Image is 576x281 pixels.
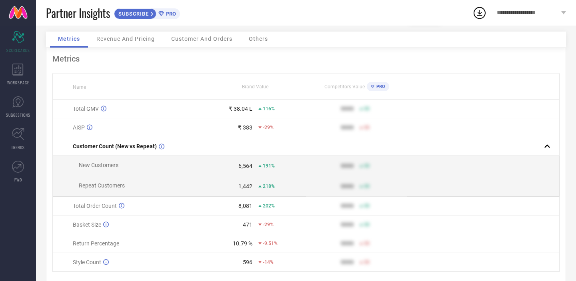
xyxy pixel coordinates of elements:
span: Name [73,84,86,90]
span: 50 [364,163,370,169]
div: 9999 [341,106,354,112]
span: 50 [364,106,370,112]
div: Open download list [472,6,487,20]
span: Return Percentage [73,240,119,247]
a: SUBSCRIBEPRO [114,6,180,19]
div: 1,442 [238,183,252,189]
span: -14% [263,259,274,265]
span: FWD [14,177,22,183]
span: 50 [364,183,370,189]
span: 191% [263,163,275,169]
span: Style Count [73,259,101,265]
span: SUBSCRIBE [114,11,151,17]
span: Others [249,36,268,42]
span: -29% [263,125,274,130]
div: 8,081 [238,203,252,209]
span: Competitors Value [324,84,365,90]
span: Partner Insights [46,5,110,21]
span: SCORECARDS [6,47,30,53]
span: 50 [364,125,370,130]
span: Metrics [58,36,80,42]
span: -29% [263,222,274,227]
span: Total GMV [73,106,99,112]
span: PRO [374,84,385,89]
span: Revenue And Pricing [96,36,155,42]
div: 9999 [341,203,354,209]
div: 9999 [341,259,354,265]
span: 50 [364,241,370,246]
div: 9999 [341,240,354,247]
span: 218% [263,183,275,189]
span: AISP [73,124,85,131]
span: Basket Size [73,221,101,228]
span: Repeat Customers [79,182,125,189]
span: SUGGESTIONS [6,112,30,118]
span: 50 [364,222,370,227]
span: New Customers [79,162,118,168]
div: 9999 [341,163,354,169]
span: -9.51% [263,241,278,246]
div: ₹ 38.04 L [229,106,252,112]
span: Total Order Count [73,203,117,209]
span: Brand Value [242,84,268,90]
div: 471 [243,221,252,228]
div: 6,564 [238,163,252,169]
span: Customer Count (New vs Repeat) [73,143,157,149]
span: 202% [263,203,275,209]
div: 9999 [341,124,354,131]
div: 9999 [341,183,354,189]
div: Metrics [52,54,560,64]
span: PRO [164,11,176,17]
span: 116% [263,106,275,112]
div: 596 [243,259,252,265]
span: 50 [364,203,370,209]
span: TRENDS [11,144,25,150]
span: 50 [364,259,370,265]
div: 10.79 % [233,240,252,247]
div: ₹ 383 [238,124,252,131]
span: Customer And Orders [171,36,232,42]
span: WORKSPACE [7,80,29,86]
div: 9999 [341,221,354,228]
